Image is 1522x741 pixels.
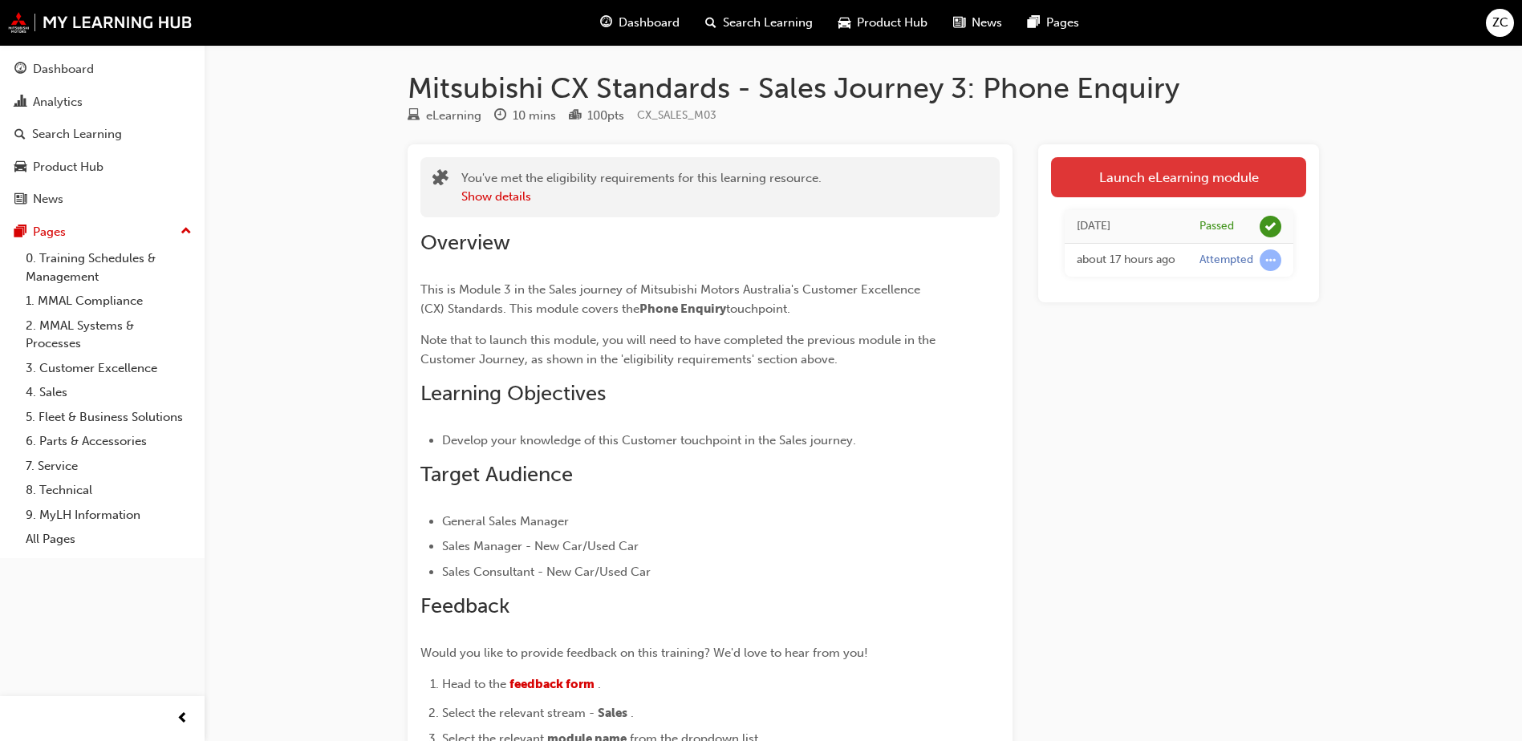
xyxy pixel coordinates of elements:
span: guage-icon [14,63,26,77]
a: 3. Customer Excellence [19,356,198,381]
a: Launch eLearning module [1051,157,1306,197]
span: news-icon [953,13,965,33]
a: Product Hub [6,152,198,182]
span: learningRecordVerb_PASS-icon [1260,216,1281,237]
div: Product Hub [33,158,103,176]
div: Type [408,106,481,126]
h1: Mitsubishi CX Standards - Sales Journey 3: Phone Enquiry [408,71,1319,106]
button: Show details [461,188,531,206]
span: up-icon [181,221,192,242]
a: Search Learning [6,119,198,149]
span: news-icon [14,192,26,207]
span: Learning resource code [637,108,716,122]
span: learningRecordVerb_ATTEMPT-icon [1260,249,1281,271]
div: Pages [33,223,66,241]
span: Sales Manager - New Car/Used Car [442,539,639,553]
span: pages-icon [14,225,26,240]
div: Mon Sep 29 2025 16:18:46 GMT+1000 (Australian Eastern Standard Time) [1077,251,1175,269]
span: Sales [598,706,627,720]
span: pages-icon [1028,13,1040,33]
a: 9. MyLH Information [19,503,198,528]
span: prev-icon [177,709,189,729]
span: learningResourceType_ELEARNING-icon [408,109,420,123]
button: Pages [6,217,198,247]
div: Points [569,106,624,126]
a: search-iconSearch Learning [692,6,826,39]
span: Learning Objectives [420,381,606,406]
span: General Sales Manager [442,514,569,528]
span: Sales Consultant - New Car/Used Car [442,565,651,579]
span: Head to the [442,677,506,691]
a: 4. Sales [19,380,198,405]
span: News [972,14,1002,32]
span: search-icon [14,128,26,142]
span: search-icon [705,13,716,33]
span: car-icon [838,13,850,33]
div: News [33,190,63,209]
span: Develop your knowledge of this Customer touchpoint in the Sales journey. [442,433,856,447]
span: touchpoint. [726,302,790,316]
a: pages-iconPages [1015,6,1092,39]
div: Search Learning [32,125,122,144]
span: Product Hub [857,14,927,32]
span: Pages [1046,14,1079,32]
a: 1. MMAL Compliance [19,289,198,314]
span: Phone Enquiry [639,302,726,316]
span: Overview [420,230,510,255]
a: car-iconProduct Hub [826,6,940,39]
span: . [631,706,634,720]
div: 100 pts [587,107,624,125]
span: guage-icon [600,13,612,33]
div: Passed [1199,219,1234,234]
span: This is Module 3 in the Sales journey of Mitsubishi Motors Australia's Customer Excellence (CX) S... [420,282,923,316]
a: All Pages [19,527,198,552]
span: Would you like to provide feedback on this training? We'd love to hear from you! [420,646,868,660]
span: podium-icon [569,109,581,123]
div: Analytics [33,93,83,111]
div: eLearning [426,107,481,125]
span: ZC [1492,14,1508,32]
div: Tue Sep 30 2025 09:20:09 GMT+1000 (Australian Eastern Standard Time) [1077,217,1175,236]
span: Feedback [420,593,509,618]
span: Dashboard [619,14,680,32]
a: 7. Service [19,454,198,479]
span: Note that to launch this module, you will need to have completed the previous module in the Custo... [420,333,939,366]
span: Select the relevant stream - [442,706,595,720]
a: guage-iconDashboard [587,6,692,39]
a: Dashboard [6,55,198,84]
div: Attempted [1199,253,1253,268]
img: mmal [8,12,193,33]
a: news-iconNews [940,6,1015,39]
a: 5. Fleet & Business Solutions [19,405,198,430]
span: chart-icon [14,95,26,110]
span: car-icon [14,160,26,175]
span: clock-icon [494,109,506,123]
a: 2. MMAL Systems & Processes [19,314,198,356]
button: ZC [1486,9,1514,37]
span: Search Learning [723,14,813,32]
div: 10 mins [513,107,556,125]
button: DashboardAnalyticsSearch LearningProduct HubNews [6,51,198,217]
div: Dashboard [33,60,94,79]
div: You've met the eligibility requirements for this learning resource. [461,169,822,205]
a: News [6,184,198,214]
a: feedback form [509,677,595,691]
a: 8. Technical [19,478,198,503]
span: . [598,677,601,691]
a: Analytics [6,87,198,117]
a: 6. Parts & Accessories [19,429,198,454]
a: 0. Training Schedules & Management [19,246,198,289]
span: Target Audience [420,462,573,487]
span: puzzle-icon [432,171,448,189]
div: Duration [494,106,556,126]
